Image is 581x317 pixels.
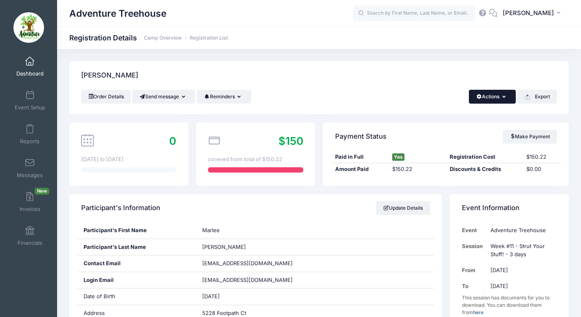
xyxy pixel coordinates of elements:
[446,165,523,173] div: Discounts & Credits
[202,227,220,233] span: Marlee
[331,165,389,173] div: Amount Paid
[77,255,197,272] div: Contact Email
[462,197,519,220] h4: Event Information
[376,201,430,215] a: Update Details
[190,35,228,41] a: Registration List
[202,260,293,266] span: [EMAIL_ADDRESS][DOMAIN_NAME]
[77,239,197,255] div: Participant's Last Name
[20,138,40,145] span: Reports
[503,130,557,144] a: Make Payment
[35,188,49,195] span: New
[69,33,228,42] h1: Registration Details
[462,278,487,294] td: To
[69,4,166,23] h1: Adventure Treehouse
[18,239,42,246] span: Financials
[523,165,561,173] div: $0.00
[462,294,557,316] div: This session has documents for you to download. You can download them from
[208,155,303,164] div: covered from total of $150.22
[11,188,49,216] a: InvoicesNew
[462,222,487,238] td: Event
[11,154,49,182] a: Messages
[335,125,387,148] h4: Payment Status
[169,135,176,147] span: 0
[81,64,138,87] h4: [PERSON_NAME]
[462,238,487,262] td: Session
[469,90,516,104] button: Actions
[473,309,484,315] a: here
[392,153,404,161] span: Yes
[81,90,131,104] a: Order Details
[144,35,182,41] a: Camp Overview
[11,120,49,149] a: Reports
[486,238,557,262] td: Week #11 - Strut Your Stuff! - 3 days
[132,90,195,104] button: Send message
[11,86,49,115] a: Event Setup
[486,262,557,278] td: [DATE]
[389,165,446,173] div: $150.22
[331,153,389,161] div: Paid in Full
[81,155,176,164] div: [DATE] to [DATE]
[523,153,561,161] div: $150.22
[17,172,43,179] span: Messages
[486,278,557,294] td: [DATE]
[81,197,160,220] h4: Participant's Information
[11,222,49,250] a: Financials
[77,288,197,305] div: Date of Birth
[202,244,246,250] span: [PERSON_NAME]
[353,5,475,22] input: Search by First Name, Last Name, or Email...
[462,262,487,278] td: From
[202,310,246,316] span: 5228 Footpath Ct
[446,153,523,161] div: Registration Cost
[202,293,220,299] span: [DATE]
[77,272,197,288] div: Login Email
[197,90,251,104] button: Reminders
[202,276,304,284] span: [EMAIL_ADDRESS][DOMAIN_NAME]
[517,90,557,104] button: Export
[11,52,49,81] a: Dashboard
[77,222,197,239] div: Participant's First Name
[13,12,44,43] img: Adventure Treehouse
[503,9,554,18] span: [PERSON_NAME]
[16,70,44,77] span: Dashboard
[486,222,557,238] td: Adventure Treehouse
[15,104,45,111] span: Event Setup
[497,4,569,23] button: [PERSON_NAME]
[278,135,303,147] span: $150
[20,206,40,213] span: Invoices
